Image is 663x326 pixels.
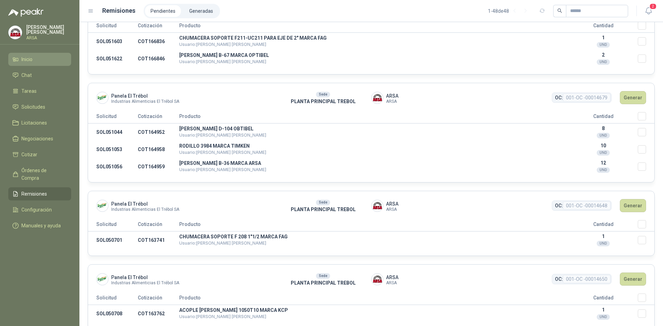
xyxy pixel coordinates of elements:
th: Seleccionar/deseleccionar [638,112,654,124]
span: Solicitudes [21,103,45,111]
img: Company Logo [97,274,108,285]
th: Producto [179,112,569,124]
span: Manuales y ayuda [21,222,61,229]
h1: Remisiones [102,6,135,16]
a: Licitaciones [8,116,71,129]
th: Cantidad [569,21,638,33]
td: SOL051622 [88,50,138,67]
span: Usuario: [PERSON_NAME] [PERSON_NAME] [179,167,266,172]
p: PLANTA PRINCIPAL TREBOL [275,206,371,213]
span: Usuario: [PERSON_NAME] [PERSON_NAME] [179,132,266,138]
span: Licitaciones [21,119,47,127]
span: Negociaciones [21,135,53,142]
a: Cotizar [8,148,71,161]
th: Cantidad [569,220,638,231]
th: Solicitud [88,220,138,231]
div: UND [597,59,610,65]
p: ACOPLE [PERSON_NAME] 1050T10 MARCA KCP [179,308,569,313]
td: Seleccionar/deseleccionar [638,231,654,249]
p: RODILLO 3984 MARCA TIMKEN [179,144,569,148]
td: SOL051603 [88,33,138,50]
span: 001-OC -00014650 [563,275,611,283]
td: SOL051056 [88,158,138,175]
span: 2 [649,3,657,10]
div: Sede [316,273,330,279]
span: search [557,8,562,13]
th: Solicitud [88,21,138,33]
span: Usuario: [PERSON_NAME] [PERSON_NAME] [179,240,266,246]
span: Industrias Alimenticias El Trébol SA [111,100,179,103]
img: Company Logo [97,200,108,211]
td: COT164958 [138,141,179,158]
th: Cotización [138,112,179,124]
td: Seleccionar/deseleccionar [638,141,654,158]
span: Remisiones [21,190,47,198]
button: 2 [642,5,655,17]
p: 2 [569,52,638,58]
td: COT166836 [138,33,179,50]
p: [PERSON_NAME] B-36 MARCA ARSA [179,161,569,166]
th: Producto [179,220,569,231]
button: Generar [620,273,646,286]
span: ARSA [386,208,398,211]
p: CHUMACERA SOPORTE F 208 1"1/2 MARCA FAG [179,234,569,239]
span: Órdenes de Compra [21,167,65,182]
th: Producto [179,21,569,33]
p: 12 [569,160,638,166]
th: Seleccionar/deseleccionar [638,21,654,33]
span: Usuario: [PERSON_NAME] [PERSON_NAME] [179,314,266,319]
a: Tareas [8,85,71,98]
span: Inicio [21,56,32,63]
a: Solicitudes [8,100,71,113]
button: Generar [620,199,646,212]
div: UND [597,133,610,138]
span: Chat [21,71,32,79]
button: Generar [620,91,646,104]
th: Cantidad [569,112,638,124]
div: Sede [316,92,330,97]
a: Manuales y ayuda [8,219,71,232]
div: UND [597,167,610,173]
span: Industrias Alimenticias El Trébol SA [111,208,179,211]
a: Configuración [8,203,71,216]
td: Seleccionar/deseleccionar [638,124,654,141]
span: Cotizar [21,151,37,158]
a: Negociaciones [8,132,71,145]
span: Industrias Alimenticias El Trébol SA [111,281,179,285]
p: 10 [569,143,638,148]
a: Chat [8,69,71,82]
span: Usuario: [PERSON_NAME] [PERSON_NAME] [179,59,266,64]
p: 1 [569,307,638,313]
div: UND [597,314,610,320]
span: ARSA [386,274,398,281]
p: 8 [569,126,638,131]
th: Cotización [138,294,179,305]
img: Company Logo [9,26,22,39]
a: Órdenes de Compra [8,164,71,185]
img: Company Logo [372,92,383,103]
p: ARSA [26,36,71,40]
th: Cotización [138,21,179,33]
span: 001-OC -00014648 [563,201,611,210]
td: Seleccionar/deseleccionar [638,305,654,323]
div: UND [597,150,610,156]
div: UND [597,241,610,246]
span: ARSA [386,281,398,285]
td: Seleccionar/deseleccionar [638,50,654,67]
img: Company Logo [372,200,383,211]
a: Pendientes [145,5,181,17]
td: COT166846 [138,50,179,67]
span: Usuario: [PERSON_NAME] [PERSON_NAME] [179,150,266,155]
td: SOL050701 [88,231,138,249]
td: COT163741 [138,231,179,249]
div: UND [597,42,610,48]
p: PLANTA PRINCIPAL TREBOL [275,98,371,105]
span: ARSA [386,92,398,100]
span: Tareas [21,87,37,95]
th: Cotización [138,220,179,231]
a: Generadas [184,5,219,17]
th: Producto [179,294,569,305]
span: OC: [555,275,563,283]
